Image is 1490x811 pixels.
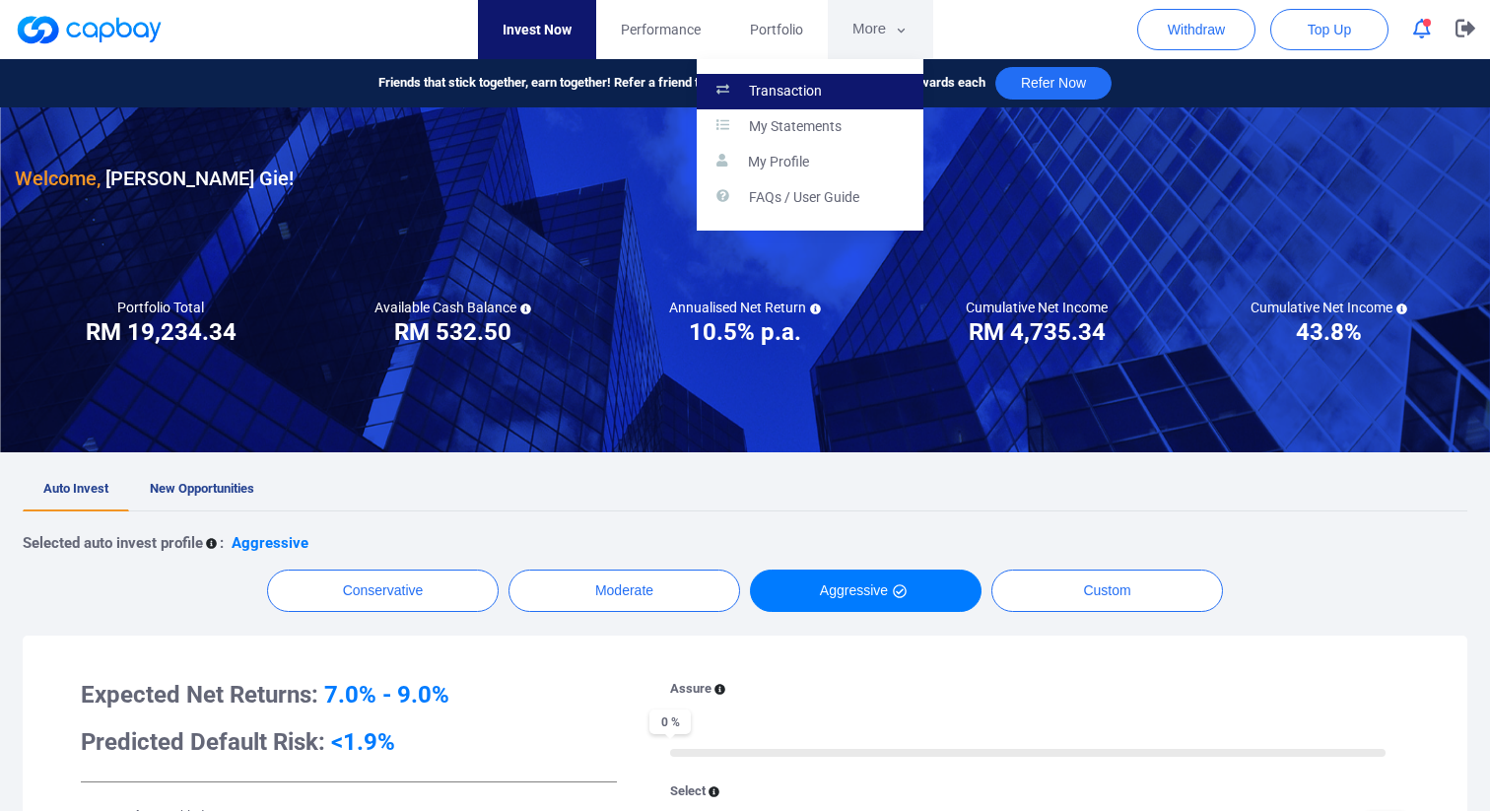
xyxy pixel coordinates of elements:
p: Transaction [749,83,822,101]
p: My Profile [748,154,809,171]
p: My Statements [749,118,842,136]
a: Transaction [697,74,923,109]
p: FAQs / User Guide [749,189,859,207]
a: FAQs / User Guide [697,180,923,216]
a: My Profile [697,145,923,180]
a: My Statements [697,109,923,145]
